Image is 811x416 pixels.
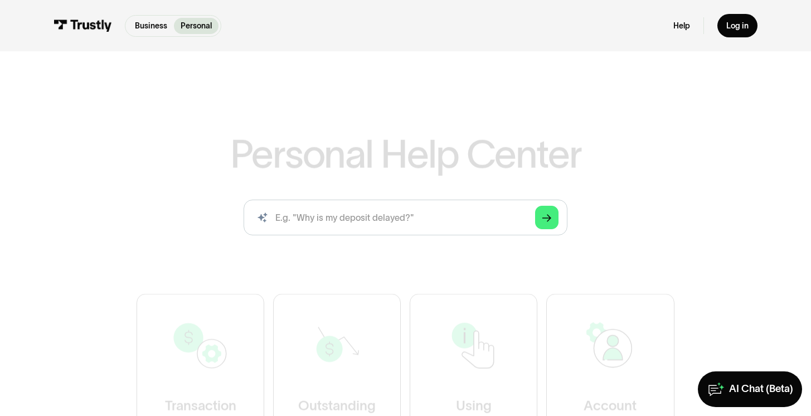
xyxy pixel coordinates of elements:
a: Business [128,18,173,34]
h1: Personal Help Center [230,134,581,173]
form: Search [244,200,567,235]
a: AI Chat (Beta) [698,371,802,407]
div: AI Chat (Beta) [729,383,793,395]
p: Personal [181,20,212,32]
a: Personal [174,18,218,34]
input: search [244,200,567,235]
div: Log in [726,21,749,31]
img: Trustly Logo [54,20,111,32]
a: Log in [717,14,757,37]
a: Help [673,21,690,31]
p: Business [135,20,167,32]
